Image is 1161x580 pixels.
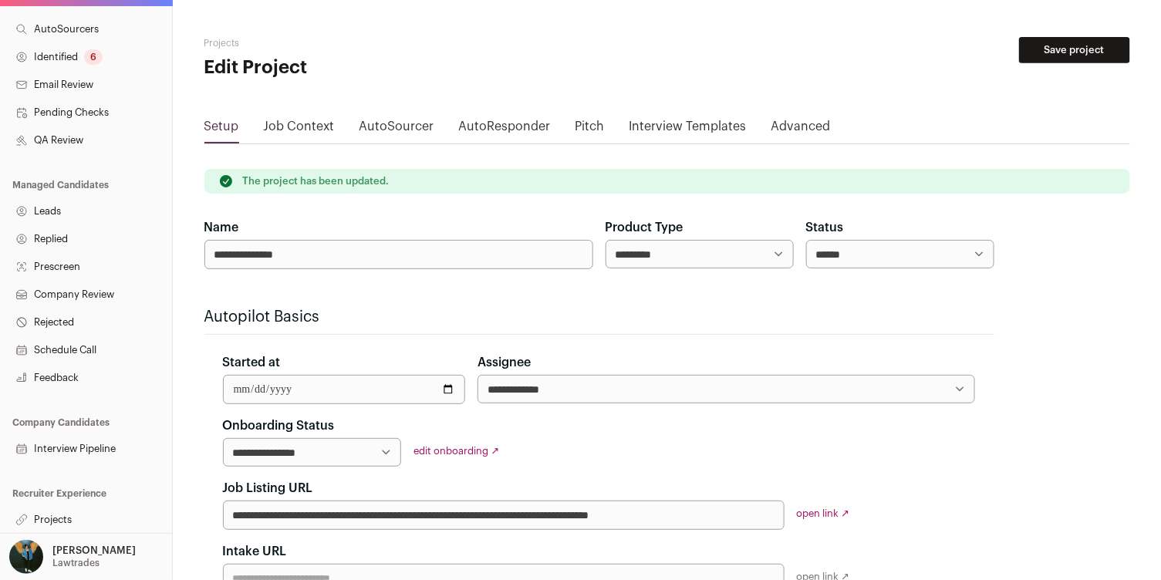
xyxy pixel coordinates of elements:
[204,37,513,49] h2: Projects
[52,557,100,569] p: Lawtrades
[223,416,335,435] label: Onboarding Status
[204,56,513,80] h1: Edit Project
[223,542,287,561] label: Intake URL
[223,479,313,497] label: Job Listing URL
[797,508,850,518] a: open link ↗
[771,117,831,142] a: Advanced
[459,117,551,142] a: AutoResponder
[264,117,335,142] a: Job Context
[223,353,281,372] label: Started at
[414,446,500,456] a: edit onboarding ↗
[52,545,136,557] p: [PERSON_NAME]
[1019,37,1130,63] button: Save project
[6,540,139,574] button: Open dropdown
[243,175,390,187] p: The project has been updated.
[204,218,239,237] label: Name
[478,353,531,372] label: Assignee
[806,218,844,237] label: Status
[359,117,434,142] a: AutoSourcer
[629,117,747,142] a: Interview Templates
[9,540,43,574] img: 12031951-medium_jpg
[84,49,103,65] div: 6
[204,306,994,328] h2: Autopilot Basics
[606,218,683,237] label: Product Type
[204,117,239,142] a: Setup
[575,117,605,142] a: Pitch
